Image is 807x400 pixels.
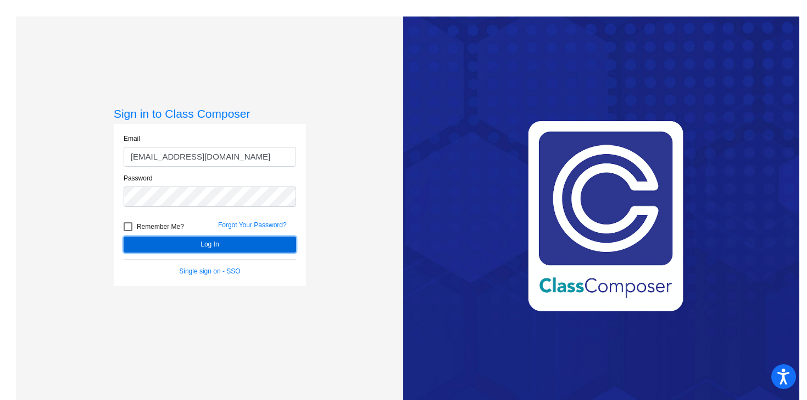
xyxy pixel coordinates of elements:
span: Remember Me? [137,220,184,233]
label: Password [124,173,153,183]
a: Forgot Your Password? [218,221,287,229]
h3: Sign in to Class Composer [114,107,306,120]
a: Single sign on - SSO [179,267,240,275]
button: Log In [124,237,296,253]
label: Email [124,134,140,144]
